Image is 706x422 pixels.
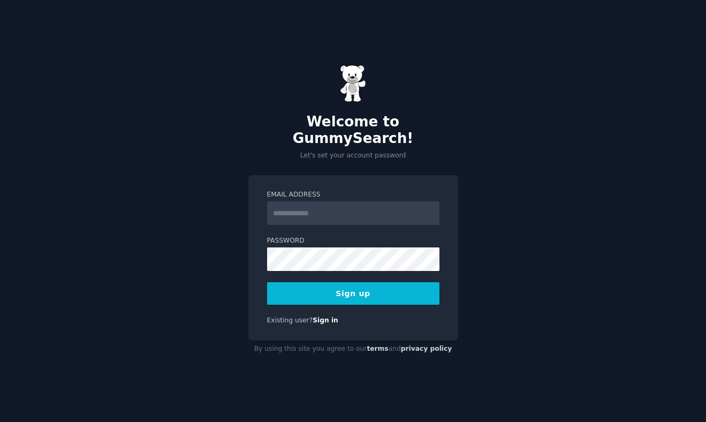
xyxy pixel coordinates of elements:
[248,341,458,358] div: By using this site you agree to our and
[267,282,439,305] button: Sign up
[248,114,458,147] h2: Welcome to GummySearch!
[340,65,367,102] img: Gummy Bear
[367,345,388,352] a: terms
[248,151,458,161] p: Let's set your account password
[401,345,452,352] a: privacy policy
[267,190,439,200] label: Email Address
[267,236,439,246] label: Password
[267,316,313,324] span: Existing user?
[313,316,338,324] a: Sign in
